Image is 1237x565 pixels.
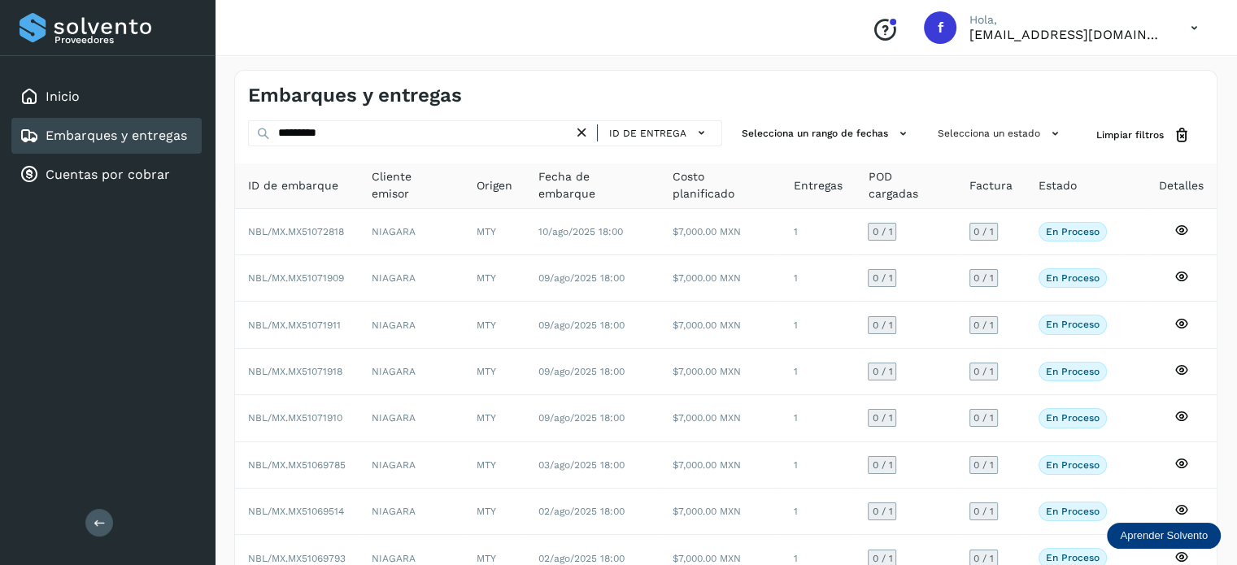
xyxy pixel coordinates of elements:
td: $7,000.00 MXN [660,395,781,441]
td: 1 [780,255,855,302]
span: Cliente emisor [372,168,451,202]
span: Fecha de embarque [538,168,647,202]
div: Cuentas por cobrar [11,157,202,193]
span: Detalles [1159,177,1204,194]
span: 09/ago/2025 18:00 [538,272,625,284]
td: 1 [780,302,855,348]
p: En proceso [1046,226,1100,237]
span: 10/ago/2025 18:00 [538,226,623,237]
td: 1 [780,209,855,255]
td: $7,000.00 MXN [660,489,781,535]
p: facturacion@wht-transport.com [969,27,1165,42]
span: 0 / 1 [872,227,892,237]
button: Selecciona un rango de fechas [735,120,918,147]
p: Proveedores [54,34,195,46]
span: 02/ago/2025 18:00 [538,553,625,564]
a: Embarques y entregas [46,128,187,143]
td: NIAGARA [359,489,464,535]
span: Entregas [793,177,842,194]
span: Estado [1039,177,1077,194]
button: Limpiar filtros [1083,120,1204,150]
td: NIAGARA [359,395,464,441]
span: 0 / 1 [973,460,994,470]
td: $7,000.00 MXN [660,302,781,348]
p: En proceso [1046,506,1100,517]
td: NIAGARA [359,209,464,255]
span: 0 / 1 [872,506,892,516]
span: 0 / 1 [872,554,892,563]
p: Hola, [969,13,1165,27]
td: 1 [780,395,855,441]
h4: Embarques y entregas [248,84,462,107]
span: 0 / 1 [872,413,892,423]
td: MTY [464,302,525,348]
span: NBL/MX.MX51071918 [248,366,342,377]
td: NIAGARA [359,442,464,489]
button: ID de entrega [604,121,715,145]
span: NBL/MX.MX51072818 [248,226,344,237]
td: MTY [464,255,525,302]
p: En proceso [1046,366,1100,377]
span: Origen [477,177,512,194]
p: En proceso [1046,272,1100,284]
span: 03/ago/2025 18:00 [538,459,625,471]
span: 0 / 1 [973,413,994,423]
a: Inicio [46,89,80,104]
td: $7,000.00 MXN [660,209,781,255]
td: 1 [780,349,855,395]
span: ID de entrega [609,126,686,141]
p: En proceso [1046,319,1100,330]
td: MTY [464,209,525,255]
p: En proceso [1046,552,1100,563]
td: $7,000.00 MXN [660,442,781,489]
td: 1 [780,489,855,535]
span: NBL/MX.MX51071911 [248,319,341,331]
span: 09/ago/2025 18:00 [538,366,625,377]
td: NIAGARA [359,349,464,395]
span: NBL/MX.MX51071909 [248,272,344,284]
span: 0 / 1 [973,227,994,237]
span: 0 / 1 [973,554,994,563]
span: NBL/MX.MX51069793 [248,553,346,564]
span: ID de embarque [248,177,338,194]
span: Limpiar filtros [1096,128,1164,142]
span: 0 / 1 [973,320,994,330]
span: POD cargadas [868,168,943,202]
span: NBL/MX.MX51071910 [248,412,342,424]
td: $7,000.00 MXN [660,349,781,395]
span: 0 / 1 [872,367,892,376]
span: 0 / 1 [973,367,994,376]
span: Costo planificado [673,168,768,202]
span: 0 / 1 [973,273,994,283]
td: NIAGARA [359,302,464,348]
button: Selecciona un estado [931,120,1070,147]
span: 0 / 1 [872,273,892,283]
div: Aprender Solvento [1107,523,1221,549]
span: 0 / 1 [872,460,892,470]
p: En proceso [1046,459,1100,471]
span: 0 / 1 [872,320,892,330]
span: 02/ago/2025 18:00 [538,506,625,517]
td: $7,000.00 MXN [660,255,781,302]
span: Factura [969,177,1013,194]
td: NIAGARA [359,255,464,302]
span: NBL/MX.MX51069514 [248,506,344,517]
span: NBL/MX.MX51069785 [248,459,346,471]
div: Embarques y entregas [11,118,202,154]
p: Aprender Solvento [1120,529,1208,542]
td: MTY [464,442,525,489]
span: 09/ago/2025 18:00 [538,319,625,331]
td: MTY [464,489,525,535]
td: MTY [464,395,525,441]
div: Inicio [11,79,202,115]
p: En proceso [1046,412,1100,424]
a: Cuentas por cobrar [46,167,170,182]
span: 09/ago/2025 18:00 [538,412,625,424]
td: 1 [780,442,855,489]
span: 0 / 1 [973,506,994,516]
td: MTY [464,349,525,395]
